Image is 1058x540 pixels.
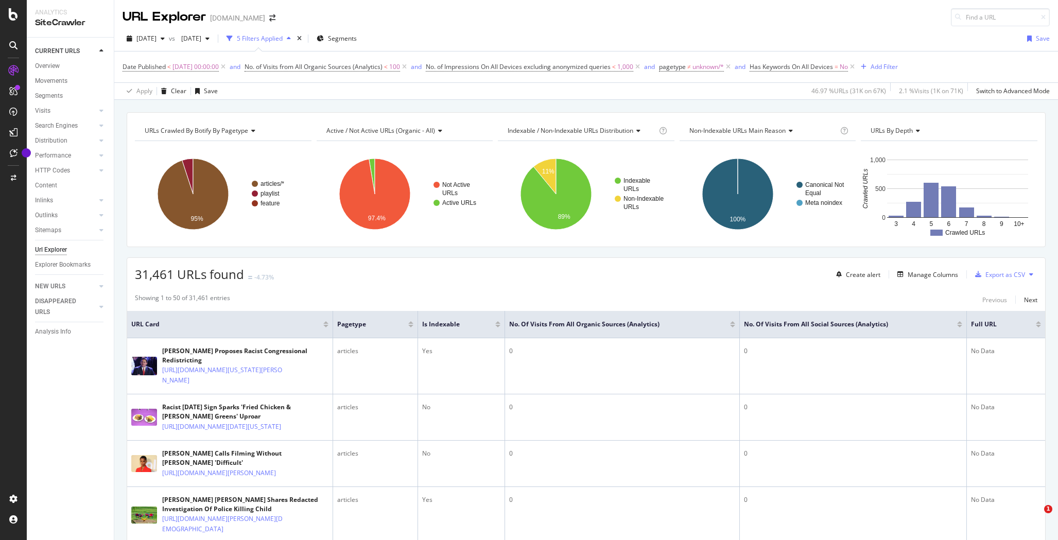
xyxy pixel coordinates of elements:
text: Active URLs [442,199,476,206]
div: and [411,62,422,71]
div: Save [204,86,218,95]
text: feature [261,200,280,207]
span: < [612,62,616,71]
a: Sitemaps [35,225,96,236]
text: 7 [965,220,968,228]
div: [DOMAIN_NAME] [210,13,265,23]
a: [URL][DOMAIN_NAME][DATE][US_STATE] [162,422,281,432]
div: Showing 1 to 50 of 31,461 entries [135,293,230,306]
span: < [384,62,388,71]
div: Segments [35,91,63,101]
text: 1,000 [870,156,886,164]
h4: URLs by Depth [869,123,1028,139]
a: CURRENT URLS [35,46,96,57]
button: Add Filter [857,61,898,73]
a: Visits [35,106,96,116]
span: No. of Visits from All Organic Sources (Analytics) [245,62,383,71]
a: [URL][DOMAIN_NAME][PERSON_NAME] [162,468,276,478]
span: unknown/* [692,60,724,74]
div: Export as CSV [985,270,1025,279]
h4: Non-Indexable URLs Main Reason [687,123,839,139]
button: and [230,62,240,72]
button: Apply [123,83,152,99]
div: and [644,62,655,71]
div: Switch to Advanced Mode [976,86,1050,95]
div: Explorer Bookmarks [35,259,91,270]
div: No Data [971,495,1041,504]
div: articles [337,403,413,412]
div: 2.1 % Visits ( 1K on 71K ) [899,86,963,95]
span: Segments [328,34,357,43]
button: Save [1023,30,1050,47]
a: DISAPPEARED URLS [35,296,96,318]
span: No. of Visits from All Social Sources (Analytics) [744,320,942,329]
text: 8 [982,220,986,228]
div: Racist [DATE] Sign Sparks 'Fried Chicken & [PERSON_NAME] Greens' Uproar [162,403,328,421]
div: Clear [171,86,186,95]
span: Active / Not Active URLs (organic - all) [326,126,435,135]
button: and [735,62,745,72]
text: Crawled URLs [945,229,985,236]
text: 11% [542,168,554,175]
div: arrow-right-arrow-left [269,14,275,22]
span: URLs Crawled By Botify By pagetype [145,126,248,135]
button: Manage Columns [893,268,958,281]
div: 0 [509,449,735,458]
div: Inlinks [35,195,53,206]
img: main image [131,507,157,524]
a: Outlinks [35,210,96,221]
h4: Indexable / Non-Indexable URLs Distribution [506,123,657,139]
div: 0 [509,495,735,504]
button: Save [191,83,218,99]
span: 1 [1044,505,1052,513]
text: 95% [191,215,203,222]
span: 2025 Jul. 27th [136,34,157,43]
svg: A chart. [680,149,856,239]
div: 0 [744,495,962,504]
div: No Data [971,403,1041,412]
a: NEW URLS [35,281,96,292]
span: URL Card [131,320,321,329]
a: Content [35,180,107,191]
div: Analysis Info [35,326,71,337]
div: 0 [744,403,962,412]
a: HTTP Codes [35,165,96,176]
div: Sitemaps [35,225,61,236]
div: 5 Filters Applied [237,34,283,43]
img: Equal [248,276,252,279]
a: Inlinks [35,195,96,206]
div: Manage Columns [908,270,958,279]
div: Outlinks [35,210,58,221]
button: Next [1024,293,1037,306]
span: < [167,62,171,71]
a: Performance [35,150,96,161]
text: Indexable [623,177,650,184]
text: 4 [912,220,916,228]
text: URLs [623,185,639,193]
span: Has Keywords On All Devices [750,62,833,71]
div: 0 [509,346,735,356]
div: and [230,62,240,71]
text: 100% [730,216,745,223]
text: 9 [1000,220,1003,228]
div: 46.97 % URLs ( 31K on 67K ) [811,86,886,95]
svg: A chart. [317,149,493,239]
div: [PERSON_NAME] [PERSON_NAME] Shares Redacted Investigation Of Police Killing Child [162,495,328,514]
text: 10+ [1014,220,1025,228]
div: Save [1036,34,1050,43]
div: NEW URLS [35,281,65,292]
a: Search Engines [35,120,96,131]
span: 31,461 URLs found [135,266,244,283]
div: Content [35,180,57,191]
text: URLs [623,203,639,211]
span: 2025 Jun. 29th [177,34,201,43]
text: 97.4% [368,215,385,222]
div: Yes [422,346,500,356]
button: 5 Filters Applied [222,30,295,47]
button: [DATE] [123,30,169,47]
span: pagetype [337,320,393,329]
div: Previous [982,295,1007,304]
div: No Data [971,346,1041,356]
a: Segments [35,91,107,101]
div: No [422,403,500,412]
